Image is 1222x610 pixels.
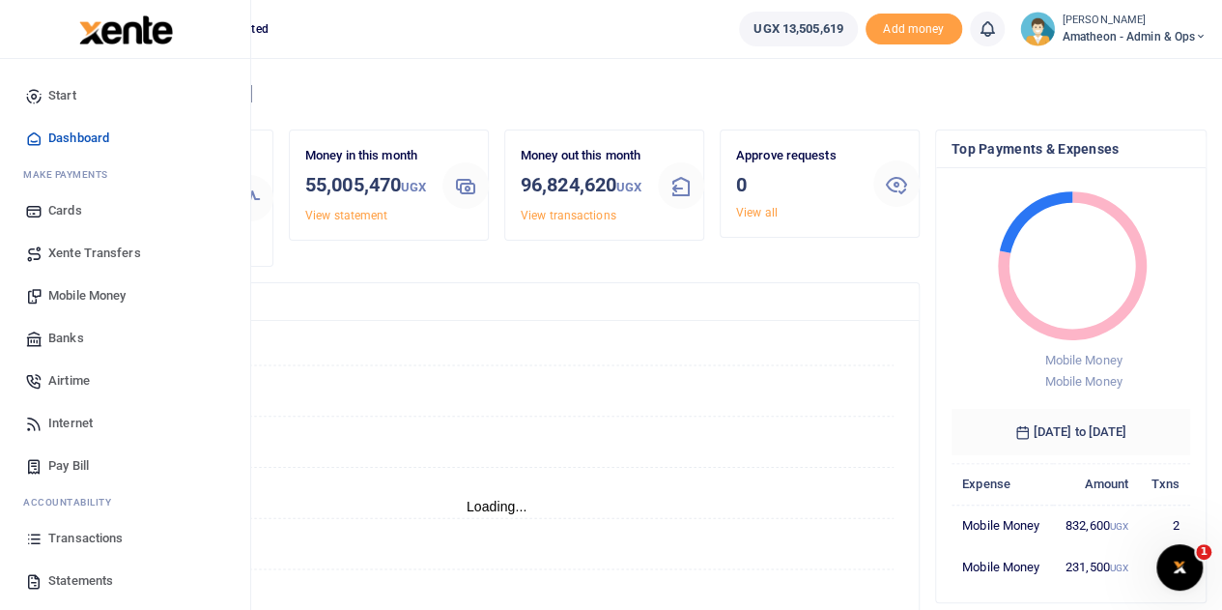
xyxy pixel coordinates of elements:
[736,146,858,166] p: Approve requests
[521,170,642,202] h3: 96,824,620
[739,12,857,46] a: UGX 13,505,619
[1139,546,1190,587] td: 1
[753,19,842,39] span: UGX 13,505,619
[48,456,89,476] span: Pay Bill
[15,189,235,232] a: Cards
[15,487,235,517] li: Ac
[1044,353,1122,367] span: Mobile Money
[736,206,778,219] a: View all
[48,529,123,548] span: Transactions
[866,14,962,45] span: Add money
[48,201,82,220] span: Cards
[48,329,84,348] span: Banks
[15,360,235,402] a: Airtime
[1053,546,1139,587] td: 231,500
[521,146,642,166] p: Money out this month
[1139,505,1190,546] td: 2
[15,160,235,189] li: M
[305,170,427,202] h3: 55,005,470
[305,146,427,166] p: Money in this month
[521,209,616,222] a: View transactions
[15,275,235,317] a: Mobile Money
[15,74,235,117] a: Start
[48,571,113,591] span: Statements
[1053,505,1139,546] td: 832,600
[866,14,962,45] li: Toup your wallet
[1053,463,1139,505] th: Amount
[90,291,903,312] h4: Transactions Overview
[952,505,1053,546] td: Mobile Money
[736,170,858,199] h3: 0
[952,409,1190,455] h6: [DATE] to [DATE]
[48,414,93,433] span: Internet
[952,463,1053,505] th: Expense
[1110,563,1128,573] small: UGX
[616,180,641,194] small: UGX
[15,517,235,560] a: Transactions
[48,371,90,391] span: Airtime
[1110,521,1128,532] small: UGX
[48,286,126,305] span: Mobile Money
[15,232,235,275] a: Xente Transfers
[305,209,387,222] a: View statement
[15,402,235,445] a: Internet
[48,244,141,263] span: Xente Transfers
[1063,13,1207,29] small: [PERSON_NAME]
[1139,463,1190,505] th: Txns
[1020,12,1055,46] img: profile-user
[1020,12,1207,46] a: profile-user [PERSON_NAME] Amatheon - Admin & Ops
[15,317,235,360] a: Banks
[952,138,1190,160] h4: Top Payments & Expenses
[73,83,1207,104] h4: Hello [PERSON_NAME]
[79,15,173,44] img: logo-large
[467,499,527,514] text: Loading...
[1156,544,1203,591] iframe: Intercom live chat
[38,495,111,509] span: countability
[33,167,108,182] span: ake Payments
[866,20,962,35] a: Add money
[15,445,235,487] a: Pay Bill
[1044,374,1122,389] span: Mobile Money
[48,86,76,105] span: Start
[1196,544,1211,560] span: 1
[77,21,173,36] a: logo-small logo-large logo-large
[401,180,426,194] small: UGX
[15,117,235,160] a: Dashboard
[731,12,865,46] li: Wallet ballance
[952,546,1053,587] td: Mobile Money
[48,129,109,148] span: Dashboard
[1063,28,1207,45] span: Amatheon - Admin & Ops
[15,560,235,602] a: Statements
